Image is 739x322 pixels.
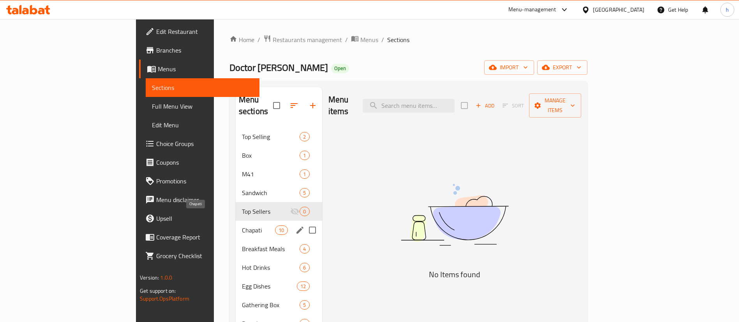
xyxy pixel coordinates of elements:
div: items [300,300,309,310]
div: Sandwich5 [236,183,322,202]
button: import [484,60,534,75]
span: Top Selling [242,132,300,141]
div: Box1 [236,146,322,165]
span: 12 [297,283,309,290]
div: M411 [236,165,322,183]
div: Breakfast Meals4 [236,239,322,258]
span: h [726,5,729,14]
span: 5 [300,189,309,197]
span: Choice Groups [156,139,253,148]
span: Get support on: [140,286,176,296]
button: Manage items [529,93,581,118]
div: items [300,132,309,141]
div: items [300,244,309,253]
span: Upsell [156,214,253,223]
h5: No Items found [357,268,552,281]
span: 1 [300,152,309,159]
div: Hot Drinks6 [236,258,322,277]
div: items [300,207,309,216]
span: Menu disclaimer [156,195,253,204]
span: export [543,63,581,72]
span: Egg Dishes [242,282,297,291]
span: Top Sellers [242,207,291,216]
img: dish.svg [357,163,552,266]
span: 0 [300,208,309,215]
svg: Inactive section [290,207,300,216]
span: Sandwich [242,188,300,197]
span: Edit Menu [152,120,253,130]
div: Gathering Box5 [236,296,322,314]
a: Coupons [139,153,259,172]
span: Sections [387,35,409,44]
span: 5 [300,301,309,309]
span: 2 [300,133,309,141]
span: Coupons [156,158,253,167]
span: Gathering Box [242,300,300,310]
a: Grocery Checklist [139,246,259,265]
div: items [300,169,309,179]
div: Box [242,151,300,160]
div: items [300,151,309,160]
span: Breakfast Meals [242,244,300,253]
div: items [297,282,309,291]
button: edit [294,224,306,236]
span: Add item [473,100,497,112]
a: Sections [146,78,259,97]
span: Menus [158,64,253,74]
input: search [363,99,455,113]
span: Full Menu View [152,102,253,111]
span: Restaurants management [273,35,342,44]
span: Promotions [156,176,253,186]
button: export [537,60,587,75]
h2: Menu items [328,94,353,117]
span: Menus [360,35,378,44]
span: 10 [275,227,287,234]
button: Add [473,100,497,112]
a: Branches [139,41,259,60]
div: Top Selling2 [236,127,322,146]
a: Edit Menu [146,116,259,134]
span: Select all sections [268,97,285,114]
a: Restaurants management [263,35,342,45]
span: Hot Drinks [242,263,300,272]
div: Menu-management [508,5,556,14]
div: Chapati10edit [236,221,322,239]
span: Manage items [535,96,575,115]
div: Open [331,64,349,73]
span: M41 [242,169,300,179]
div: items [300,188,309,197]
span: Sort items [497,100,529,112]
span: Sort sections [285,96,303,115]
nav: breadcrumb [229,35,587,45]
span: Grocery Checklist [156,251,253,260]
span: 1 [300,171,309,178]
a: Choice Groups [139,134,259,153]
a: Full Menu View [146,97,259,116]
a: Menus [351,35,378,45]
button: Add section [303,96,322,115]
a: Menu disclaimer [139,190,259,209]
div: Egg Dishes12 [236,277,322,296]
a: Promotions [139,172,259,190]
span: Add [474,101,496,110]
span: Coverage Report [156,232,253,242]
span: 1.0.0 [160,273,172,283]
div: items [300,263,309,272]
a: Menus [139,60,259,78]
span: 6 [300,264,309,271]
div: items [275,225,287,235]
li: / [381,35,384,44]
a: Edit Restaurant [139,22,259,41]
span: Version: [140,273,159,283]
span: Open [331,65,349,72]
div: Top Sellers0 [236,202,322,221]
span: Sections [152,83,253,92]
a: Upsell [139,209,259,228]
